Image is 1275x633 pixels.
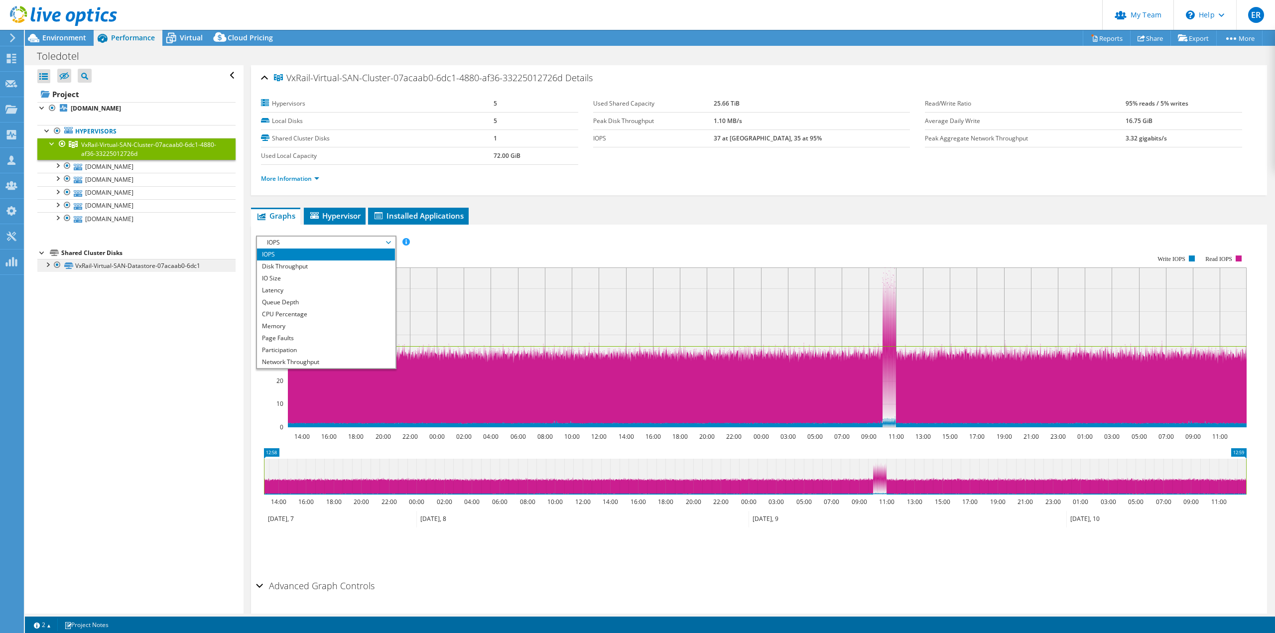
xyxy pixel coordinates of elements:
[686,498,701,506] text: 20:00
[962,498,978,506] text: 17:00
[32,51,95,62] h1: Toledotel
[42,33,86,42] span: Environment
[257,356,395,368] li: Network Throughput
[37,173,236,186] a: [DOMAIN_NAME]
[1101,498,1116,506] text: 03:00
[1130,30,1171,46] a: Share
[1183,498,1199,506] text: 09:00
[37,102,236,115] a: [DOMAIN_NAME]
[925,116,1126,126] label: Average Daily Write
[494,117,497,125] b: 5
[631,498,646,506] text: 16:00
[564,432,580,441] text: 10:00
[280,423,283,431] text: 0
[713,498,729,506] text: 22:00
[824,498,839,506] text: 07:00
[591,432,607,441] text: 12:00
[321,432,337,441] text: 16:00
[456,432,472,441] text: 02:00
[726,432,742,441] text: 22:00
[276,399,283,408] text: 10
[257,332,395,344] li: Page Faults
[1170,30,1217,46] a: Export
[1077,432,1093,441] text: 01:00
[575,498,591,506] text: 12:00
[1023,432,1039,441] text: 21:00
[382,498,397,506] text: 22:00
[658,498,673,506] text: 18:00
[261,133,493,143] label: Shared Cluster Disks
[309,211,361,221] span: Hypervisor
[925,99,1126,109] label: Read/Write Ratio
[1156,498,1171,506] text: 07:00
[520,498,535,506] text: 08:00
[593,116,714,126] label: Peak Disk Throughput
[1157,255,1185,262] text: Write IOPS
[852,498,867,506] text: 09:00
[925,133,1126,143] label: Peak Aggregate Network Throughput
[257,284,395,296] li: Latency
[257,308,395,320] li: CPU Percentage
[261,174,319,183] a: More Information
[593,133,714,143] label: IOPS
[348,432,364,441] text: 18:00
[298,498,314,506] text: 16:00
[81,140,216,158] span: VxRail-Virtual-SAN-Cluster-07acaab0-6dc1-4880-af36-33225012726d
[261,116,493,126] label: Local Disks
[257,272,395,284] li: IO Size
[37,199,236,212] a: [DOMAIN_NAME]
[1073,498,1088,506] text: 01:00
[262,237,390,249] span: IOPS
[271,498,286,506] text: 14:00
[1185,432,1201,441] text: 09:00
[1104,432,1120,441] text: 03:00
[373,211,464,221] span: Installed Applications
[1206,255,1233,262] text: Read IOPS
[1126,99,1188,108] b: 95% reads / 5% writes
[276,377,283,385] text: 20
[1248,7,1264,23] span: ER
[494,99,497,108] b: 5
[1126,134,1167,142] b: 3.32 gigabits/s
[768,498,784,506] text: 03:00
[37,259,236,272] a: VxRail-Virtual-SAN-Datastore-07acaab0-6dc1
[741,498,757,506] text: 00:00
[935,498,950,506] text: 15:00
[27,619,58,631] a: 2
[1083,30,1131,46] a: Reports
[256,576,375,596] h2: Advanced Graph Controls
[1132,432,1147,441] text: 05:00
[754,432,769,441] text: 00:00
[565,72,593,84] span: Details
[483,432,499,441] text: 04:00
[494,151,520,160] b: 72.00 GiB
[1212,432,1228,441] text: 11:00
[294,432,310,441] text: 14:00
[180,33,203,42] span: Virtual
[1045,498,1061,506] text: 23:00
[969,432,985,441] text: 17:00
[37,212,236,225] a: [DOMAIN_NAME]
[61,247,236,259] div: Shared Cluster Disks
[257,260,395,272] li: Disk Throughput
[619,432,634,441] text: 14:00
[464,498,480,506] text: 04:00
[111,33,155,42] span: Performance
[71,104,121,113] b: [DOMAIN_NAME]
[37,138,236,160] a: VxRail-Virtual-SAN-Cluster-07acaab0-6dc1-4880-af36-33225012726d
[402,432,418,441] text: 22:00
[915,432,931,441] text: 13:00
[699,432,715,441] text: 20:00
[807,432,823,441] text: 05:00
[547,498,563,506] text: 10:00
[990,498,1006,506] text: 19:00
[714,134,822,142] b: 37 at [GEOGRAPHIC_DATA], 35 at 95%
[494,134,497,142] b: 1
[714,99,740,108] b: 25.66 TiB
[326,498,342,506] text: 18:00
[714,117,742,125] b: 1.10 MB/s
[261,151,493,161] label: Used Local Capacity
[257,320,395,332] li: Memory
[1211,498,1227,506] text: 11:00
[57,619,116,631] a: Project Notes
